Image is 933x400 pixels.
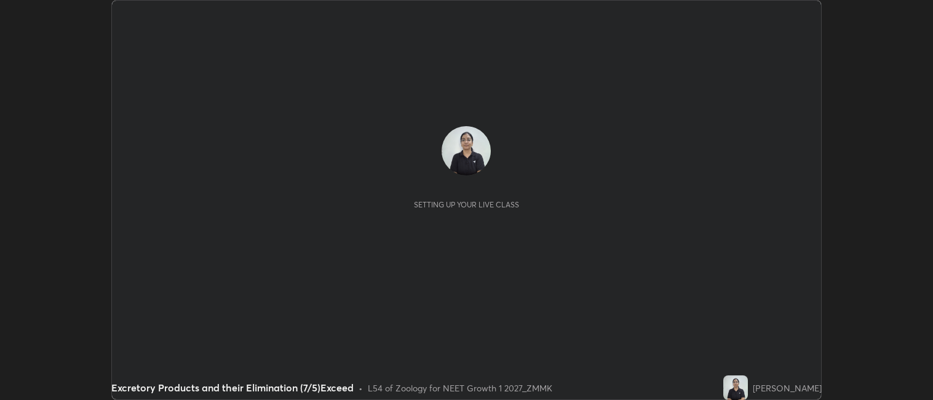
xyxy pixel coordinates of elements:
div: L54 of Zoology for NEET Growth 1 2027_ZMMK [368,382,552,394]
div: Excretory Products and their Elimination (7/5)Exceed [111,380,354,395]
div: [PERSON_NAME] [753,382,822,394]
div: Setting up your live class [414,200,519,209]
div: • [359,382,363,394]
img: a8b235d29b3b46a189e9fcfef1113de1.jpg [723,375,748,400]
img: a8b235d29b3b46a189e9fcfef1113de1.jpg [442,126,491,175]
